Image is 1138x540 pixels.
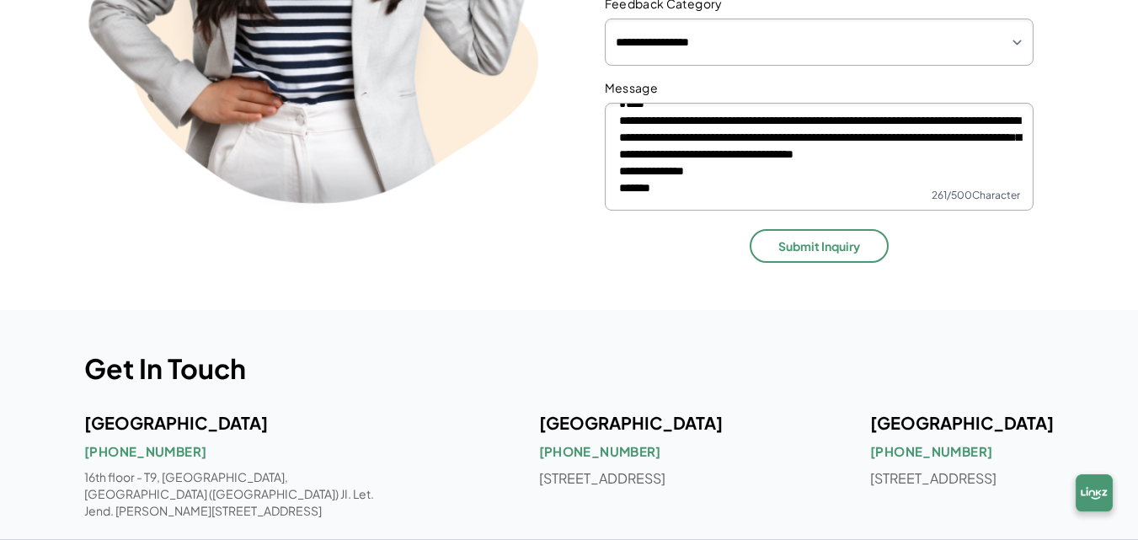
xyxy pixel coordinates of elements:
a: [PHONE_NUMBER] [539,441,661,462]
a: [PHONE_NUMBER] [84,441,206,462]
img: chatbox-logo [1067,469,1121,523]
p: [GEOGRAPHIC_DATA] [870,411,1054,435]
div: Get In Touch [84,352,1054,384]
p: [GEOGRAPHIC_DATA] [539,411,723,435]
p: [STREET_ADDRESS] [870,468,1054,489]
p: [STREET_ADDRESS] [539,468,723,489]
p: [GEOGRAPHIC_DATA] [84,411,391,435]
p: 16th floor - T9, [GEOGRAPHIC_DATA], [GEOGRAPHIC_DATA] ([GEOGRAPHIC_DATA]) JI. Let. Jend. [PERSON_... [84,468,391,519]
button: Submit Inquiry [750,229,889,263]
a: [PHONE_NUMBER] [870,441,992,462]
p: 261 /500 Character [932,189,1020,202]
label: Message [605,79,1034,96]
